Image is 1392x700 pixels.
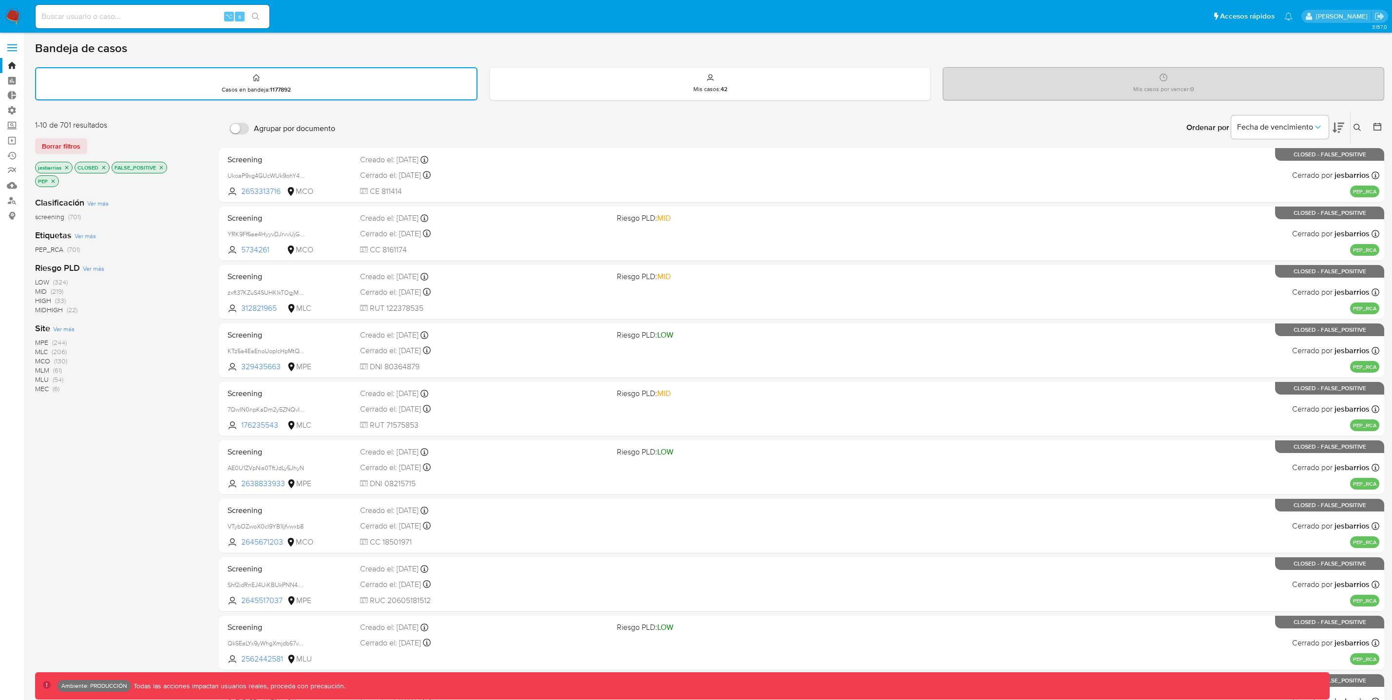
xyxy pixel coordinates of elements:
p: leidy.martinez@mercadolibre.com.co [1316,12,1371,21]
button: search-icon [246,10,266,23]
span: ⌥ [225,12,232,21]
a: Salir [1374,11,1385,21]
span: Accesos rápidos [1220,11,1275,21]
a: Notificaciones [1284,12,1293,20]
span: s [238,12,241,21]
input: Buscar usuario o caso... [36,10,269,23]
p: Todas las acciones impactan usuarios reales, proceda con precaución. [131,681,345,691]
p: Ambiente: PRODUCCIÓN [61,684,127,688]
